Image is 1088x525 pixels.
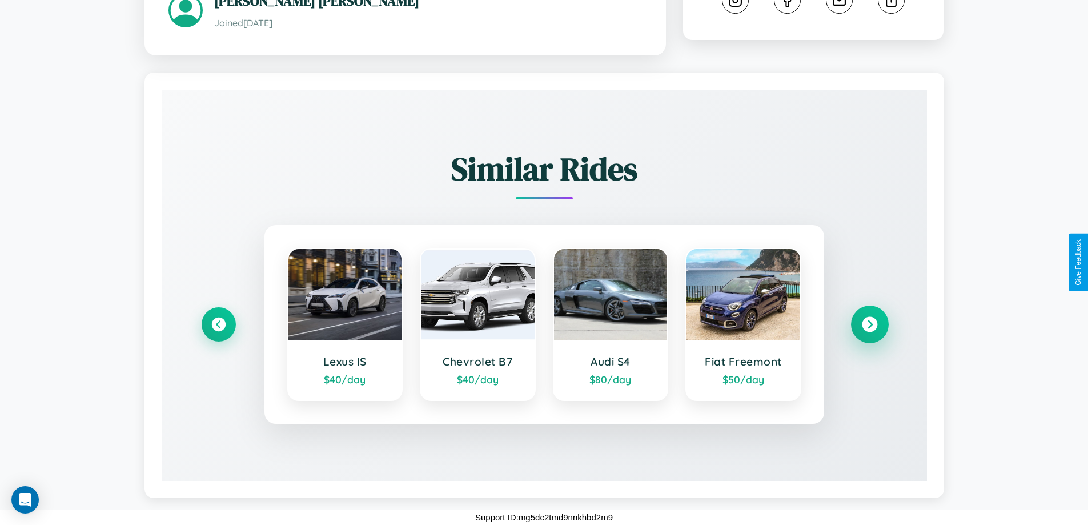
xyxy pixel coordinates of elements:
a: Lexus IS$40/day [287,248,403,401]
div: $ 80 /day [565,373,656,386]
div: Open Intercom Messenger [11,486,39,514]
div: $ 40 /day [300,373,391,386]
a: Fiat Freemont$50/day [685,248,801,401]
a: Audi S4$80/day [553,248,669,401]
h3: Audi S4 [565,355,656,368]
h3: Lexus IS [300,355,391,368]
h2: Similar Rides [202,147,887,191]
a: Chevrolet B7$40/day [420,248,536,401]
h3: Fiat Freemont [698,355,789,368]
p: Support ID: mg5dc2tmd9nnkhbd2m9 [475,510,613,525]
p: Joined [DATE] [214,15,642,31]
div: Give Feedback [1074,239,1082,286]
div: $ 50 /day [698,373,789,386]
h3: Chevrolet B7 [432,355,523,368]
div: $ 40 /day [432,373,523,386]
